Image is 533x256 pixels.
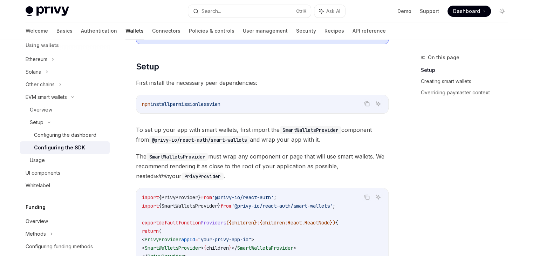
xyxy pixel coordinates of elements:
button: Copy the contents from the code block [362,193,371,202]
span: children [232,220,254,226]
span: { [260,220,262,226]
a: Welcome [26,22,48,39]
span: ; [274,194,276,201]
code: @privy-io/react-auth/smart-wallets [149,136,250,144]
span: { [204,245,206,251]
span: children [206,245,229,251]
div: Configuring the dashboard [34,131,96,139]
code: PrivyProvider [182,173,224,180]
a: Setup [421,65,513,76]
a: UI components [20,167,110,179]
button: Toggle dark mode [497,6,508,17]
a: Configuring the SDK [20,141,110,154]
a: Configuring the dashboard [20,129,110,141]
span: < [142,236,145,243]
a: Connectors [152,22,180,39]
span: ({ [226,220,232,226]
span: "your-privy-app-id" [198,236,251,243]
div: EVM smart wallets [26,93,67,101]
a: Authentication [81,22,117,39]
a: Overriding paymaster context [421,87,513,98]
button: Ask AI [374,193,383,202]
span: ; [333,203,335,209]
span: PrivyProvider [162,194,198,201]
button: Ask AI [374,99,383,108]
span: import [142,194,159,201]
span: '@privy-io/react-auth/smart-wallets' [232,203,333,209]
span: : [285,220,288,226]
button: Ask AI [314,5,345,18]
span: install [150,101,170,107]
span: Ask AI [326,8,340,15]
span: PrivyProvider [145,236,181,243]
code: SmartWalletsProvider [280,126,341,134]
a: Demo [397,8,411,15]
a: Wallets [125,22,144,39]
div: Setup [30,118,43,127]
a: API reference [353,22,386,39]
span: } [254,220,257,226]
span: SmartWalletsProvider [237,245,293,251]
code: SmartWalletsProvider [146,153,208,161]
div: Overview [30,106,52,114]
div: Overview [26,217,48,225]
span: function [178,220,201,226]
a: Support [420,8,439,15]
span: Ctrl K [296,8,307,14]
span: { [159,203,162,209]
a: Usage [20,154,110,167]
button: Copy the contents from the code block [362,99,371,108]
img: light logo [26,6,69,16]
a: User management [243,22,288,39]
span: '@privy-io/react-auth' [212,194,274,201]
a: Security [296,22,316,39]
a: Creating smart wallets [421,76,513,87]
span: First install the necessary peer dependencies: [136,78,389,88]
span: appId [181,236,195,243]
div: Ethereum [26,55,47,63]
span: React [288,220,302,226]
span: </ [232,245,237,251]
a: Dashboard [447,6,491,17]
span: < [142,245,145,251]
button: Search...CtrlK [188,5,311,18]
div: Configuring the SDK [34,143,85,152]
span: = [195,236,198,243]
span: SmartWalletsProvider [162,203,218,209]
span: Setup [136,61,159,72]
span: . [302,220,305,226]
div: Whitelabel [26,181,50,190]
span: } [229,245,232,251]
span: } [218,203,220,209]
span: On this page [428,53,459,62]
div: Other chains [26,80,55,89]
a: Policies & controls [189,22,234,39]
div: Search... [201,7,221,15]
div: Usage [30,156,45,164]
a: Whitelabel [20,179,110,192]
span: npm [142,101,150,107]
span: ( [159,228,162,234]
span: SmartWalletsProvider [145,245,201,251]
span: ReactNode [305,220,330,226]
span: To set up your app with smart wallets, first import the component from and wrap your app with it. [136,125,389,144]
span: default [159,220,178,226]
div: Solana [26,68,41,76]
span: export [142,220,159,226]
span: Dashboard [453,8,480,15]
div: Configuring funding methods [26,242,93,251]
span: import [142,203,159,209]
a: Configuring funding methods [20,240,110,253]
span: } [198,194,201,201]
span: > [293,245,296,251]
a: Basics [56,22,73,39]
span: from [220,203,232,209]
span: { [159,194,162,201]
div: Methods [26,230,46,238]
div: UI components [26,169,60,177]
span: > [251,236,254,243]
span: return [142,228,159,234]
span: viem [209,101,220,107]
h5: Funding [26,203,46,211]
em: within [153,173,169,180]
